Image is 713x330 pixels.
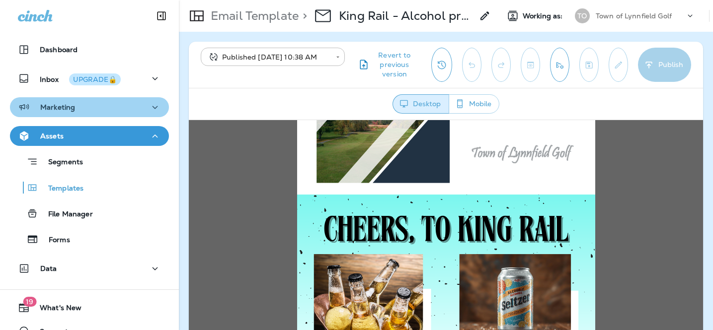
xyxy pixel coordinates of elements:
[10,68,169,88] button: InboxUPGRADE🔒
[108,74,406,242] img: Lynnfield--King-Rail-Drink-Promo---email.png
[575,8,590,23] div: TO
[73,76,117,83] div: UPGRADE🔒
[148,6,175,26] button: Collapse Sidebar
[10,97,169,117] button: Marketing
[10,177,169,198] button: Templates
[40,264,57,272] p: Data
[207,8,299,23] p: Email Template
[38,184,83,194] p: Templates
[10,151,169,172] button: Segments
[523,12,565,20] span: Working as:
[40,46,78,54] p: Dashboard
[38,158,83,168] p: Segments
[370,51,419,79] span: Revert to previous version
[30,304,81,316] span: What's New
[299,8,307,23] p: >
[10,203,169,224] button: File Manager
[38,210,93,219] p: File Manager
[10,126,169,146] button: Assets
[449,94,499,114] button: Mobile
[10,40,169,60] button: Dashboard
[10,229,169,250] button: Forms
[596,12,672,20] p: Town of Lynnfield Golf
[10,298,169,318] button: 19What's New
[69,73,121,85] button: UPGRADE🔒
[10,259,169,278] button: Data
[339,8,473,23] p: King Rail - Alcohol promo 2025 - 8/26
[353,48,423,82] button: Revert to previous version
[550,48,569,82] button: Send test email
[23,297,36,307] span: 19
[40,103,75,111] p: Marketing
[393,94,449,114] button: Desktop
[40,73,121,84] p: Inbox
[208,52,329,62] div: Published [DATE] 10:38 AM
[40,132,64,140] p: Assets
[39,236,70,245] p: Forms
[431,48,452,82] button: View Changelog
